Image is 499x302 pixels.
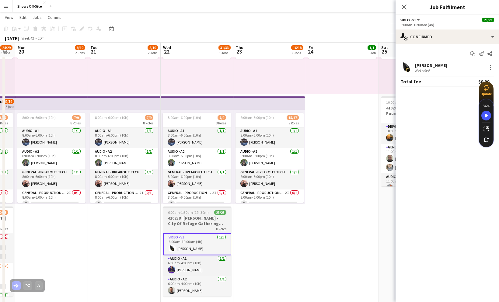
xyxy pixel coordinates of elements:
[148,50,158,55] div: 2 Jobs
[148,45,158,50] span: 8/10
[236,113,304,203] app-job-card: 8:00am-6:00pm (10h)15/179 RolesAudio - A11/18:00am-6:00pm (10h)[PERSON_NAME]Audio - A21/18:00am-6...
[90,169,158,189] app-card-role: General - Breakout Tech1/18:00am-6:00pm (10h)[PERSON_NAME]
[72,115,81,120] span: 7/9
[381,105,449,116] h3: 410209 | [MEDICAL_DATA] Foundatio
[18,45,26,50] span: Mon
[291,45,303,50] span: 16/18
[478,78,489,85] div: $0.00
[33,15,42,20] span: Jobs
[218,115,226,120] span: 7/9
[168,210,214,215] span: 6:00am-1:30am (19h30m) (Thu)
[163,169,231,189] app-card-role: General - Breakout Tech1/18:00am-6:00pm (10h)[PERSON_NAME]
[396,3,499,11] h3: Job Fulfilment
[1,50,12,55] div: 3 Jobs
[0,45,12,50] span: 24/29
[20,36,35,40] span: Week 42
[216,227,226,231] span: 8 Roles
[163,276,231,297] app-card-role: Audio - A21/16:00am-4:00pm (10h)[PERSON_NAME]
[143,121,153,125] span: 8 Roles
[145,115,153,120] span: 7/9
[396,30,499,44] div: Confirmed
[5,35,19,41] div: [DATE]
[30,13,44,21] a: Jobs
[163,189,231,210] app-card-role: General - Production Mgr.2I0/18:00am-6:00pm (10h)
[287,115,299,120] span: 15/17
[308,48,313,55] span: 24
[17,127,85,148] app-card-role: Audio - A11/18:00am-6:00pm (10h)[PERSON_NAME]
[90,113,158,203] app-job-card: 8:00am-6:00pm (10h)7/98 RolesAudio - A11/18:00am-6:00pm (10h)[PERSON_NAME]Audio - A21/18:00am-6:0...
[214,210,226,215] span: 23/23
[240,115,274,120] span: 8:00am-6:00pm (10h)
[70,121,81,125] span: 8 Roles
[400,78,421,85] div: Total fee
[75,45,85,50] span: 8/10
[2,99,14,104] span: 49/59
[236,169,304,189] app-card-role: General - Breakout Tech1/18:00am-6:00pm (10h)[PERSON_NAME]
[168,115,201,120] span: 8:00am-6:00pm (10h)
[2,13,16,21] a: View
[415,63,447,68] div: [PERSON_NAME]
[381,45,388,50] span: Sat
[17,48,26,55] span: 20
[17,189,85,210] app-card-role: General - Production Mgr.2I0/18:00am-6:00pm (10h)
[90,148,158,169] app-card-role: Audio - A21/18:00am-6:00pm (10h)[PERSON_NAME]
[400,18,416,22] span: Video - V1
[381,96,449,186] app-job-card: 10:00am-11:00pm (13h)8/8410209 | [MEDICAL_DATA] Foundatio6 RolesDriver - DOT1/110:00am-3:00pm (5h...
[17,113,85,203] app-job-card: 8:00am-6:00pm (10h)7/98 RolesAudio - A11/18:00am-6:00pm (10h)[PERSON_NAME]Audio - A21/18:00am-6:0...
[236,148,304,169] app-card-role: Audio - A21/18:00am-6:00pm (10h)[PERSON_NAME]
[5,15,13,20] span: View
[95,115,128,120] span: 8:00am-6:00pm (10h)
[75,50,85,55] div: 2 Jobs
[380,48,388,55] span: 25
[90,127,158,148] app-card-role: Audio - A11/18:00am-6:00pm (10h)[PERSON_NAME]
[163,207,231,297] app-job-card: 6:00am-1:30am (19h30m) (Thu)23/23410238 | [PERSON_NAME] - City Of Refuge Gathering 20258 RolesVid...
[368,45,376,50] span: 1/1
[291,50,303,55] div: 2 Jobs
[17,148,85,169] app-card-role: Audio - A21/18:00am-6:00pm (10h)[PERSON_NAME]
[400,18,421,22] button: Video - V1
[163,127,231,148] app-card-role: Audio - A11/18:00am-6:00pm (10h)[PERSON_NAME]
[309,45,313,50] span: Fri
[415,68,431,73] div: Not rated
[163,113,231,203] app-job-card: 8:00am-6:00pm (10h)7/98 RolesAudio - A11/18:00am-6:00pm (10h)[PERSON_NAME]Audio - A21/18:00am-6:0...
[163,215,231,226] h3: 410238 | [PERSON_NAME] - City Of Refuge Gathering 2025
[163,255,231,276] app-card-role: Audio - A11/16:00am-4:00pm (10h)[PERSON_NAME]
[162,48,171,55] span: 22
[90,45,97,50] span: Tue
[163,45,171,50] span: Wed
[5,104,14,109] div: 5 jobs
[236,189,304,210] app-card-role: General - Production Mgr.2I0/18:00am-6:00pm (10h)
[482,18,494,22] span: 23/23
[12,0,47,12] button: Shows Off-Site
[45,13,64,21] a: Comms
[235,48,243,55] span: 23
[236,45,243,50] span: Thu
[89,48,97,55] span: 21
[38,36,44,40] div: EDT
[90,189,158,210] app-card-role: General - Production Mgr.2I0/18:00am-6:00pm (10h)
[381,144,449,173] app-card-role: General - Stagehand2/211:00am-4:00pm (5h)[PERSON_NAME][PERSON_NAME]
[218,45,231,50] span: 31/33
[17,13,29,21] a: Edit
[219,50,230,55] div: 3 Jobs
[288,121,299,125] span: 9 Roles
[400,23,494,27] div: 6:00am-10:00am (4h)
[17,169,85,189] app-card-role: General - Breakout Tech1/18:00am-6:00pm (10h)[PERSON_NAME]
[381,123,449,144] app-card-role: Driver - DOT1/110:00am-3:00pm (5h)[PERSON_NAME]
[368,50,376,55] div: 1 Job
[386,100,423,105] span: 10:00am-11:00pm (13h)
[48,15,61,20] span: Comms
[19,15,26,20] span: Edit
[381,173,449,194] app-card-role: Audio - A11/111:00am-9:00pm (10h)[PERSON_NAME]
[236,127,304,148] app-card-role: Audio - A11/18:00am-6:00pm (10h)[PERSON_NAME]
[163,233,231,255] app-card-role: Video - V11/16:00am-10:00am (4h)[PERSON_NAME]
[22,115,56,120] span: 8:00am-6:00pm (10h)
[216,121,226,125] span: 8 Roles
[163,148,231,169] app-card-role: Audio - A21/18:00am-6:00pm (10h)[PERSON_NAME]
